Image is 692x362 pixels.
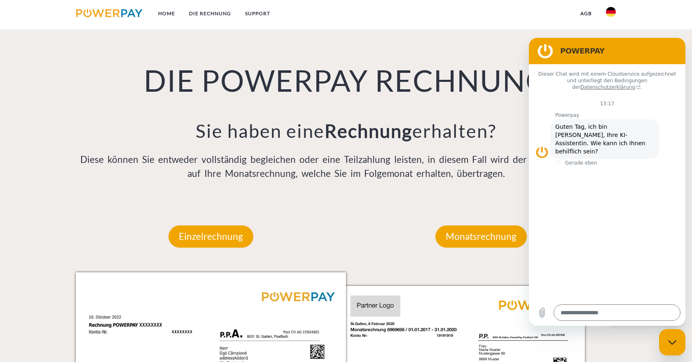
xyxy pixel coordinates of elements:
p: Monatsrechnung [435,225,527,248]
b: Rechnung [325,120,412,142]
iframe: Schaltfläche zum Öffnen des Messaging-Fensters; Konversation läuft [659,329,685,355]
h1: DIE POWERPAY RECHNUNG [76,62,616,99]
a: SUPPORT [238,6,277,21]
h3: Sie haben eine erhalten? [76,119,616,142]
img: de [606,7,616,17]
a: agb [573,6,599,21]
img: logo-powerpay.svg [76,9,143,17]
iframe: Messaging-Fenster [529,38,685,326]
a: DIE RECHNUNG [182,6,238,21]
p: Einzelrechnung [168,225,253,248]
a: Home [151,6,182,21]
p: Diese können Sie entweder vollständig begleichen oder eine Teilzahlung leisten, in diesem Fall wi... [76,153,616,181]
